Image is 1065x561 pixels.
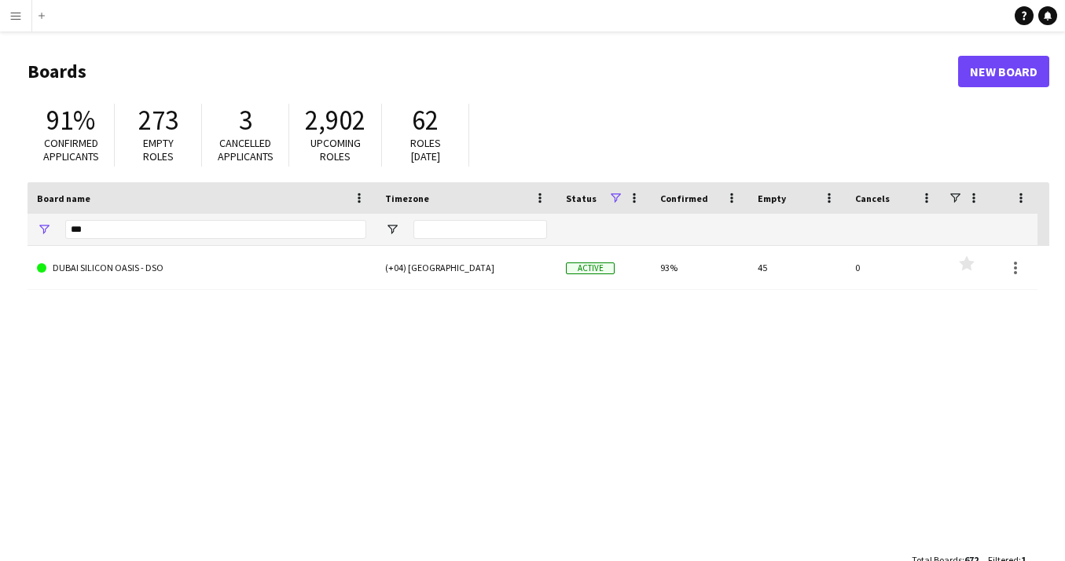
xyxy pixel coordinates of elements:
[37,222,51,236] button: Open Filter Menu
[748,246,846,289] div: 45
[46,103,95,137] span: 91%
[239,103,252,137] span: 3
[138,103,178,137] span: 273
[958,56,1049,87] a: New Board
[143,136,174,163] span: Empty roles
[566,192,597,204] span: Status
[846,246,943,289] div: 0
[376,246,556,289] div: (+04) [GEOGRAPHIC_DATA]
[410,136,441,163] span: Roles [DATE]
[758,192,786,204] span: Empty
[566,262,615,274] span: Active
[28,60,958,83] h1: Boards
[413,220,547,239] input: Timezone Filter Input
[385,192,429,204] span: Timezone
[65,220,366,239] input: Board name Filter Input
[651,246,748,289] div: 93%
[37,246,366,290] a: DUBAI SILICON OASIS - DSO
[218,136,274,163] span: Cancelled applicants
[855,192,890,204] span: Cancels
[43,136,99,163] span: Confirmed applicants
[305,103,365,137] span: 2,902
[412,103,439,137] span: 62
[660,192,708,204] span: Confirmed
[385,222,399,236] button: Open Filter Menu
[37,192,90,204] span: Board name
[310,136,361,163] span: Upcoming roles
